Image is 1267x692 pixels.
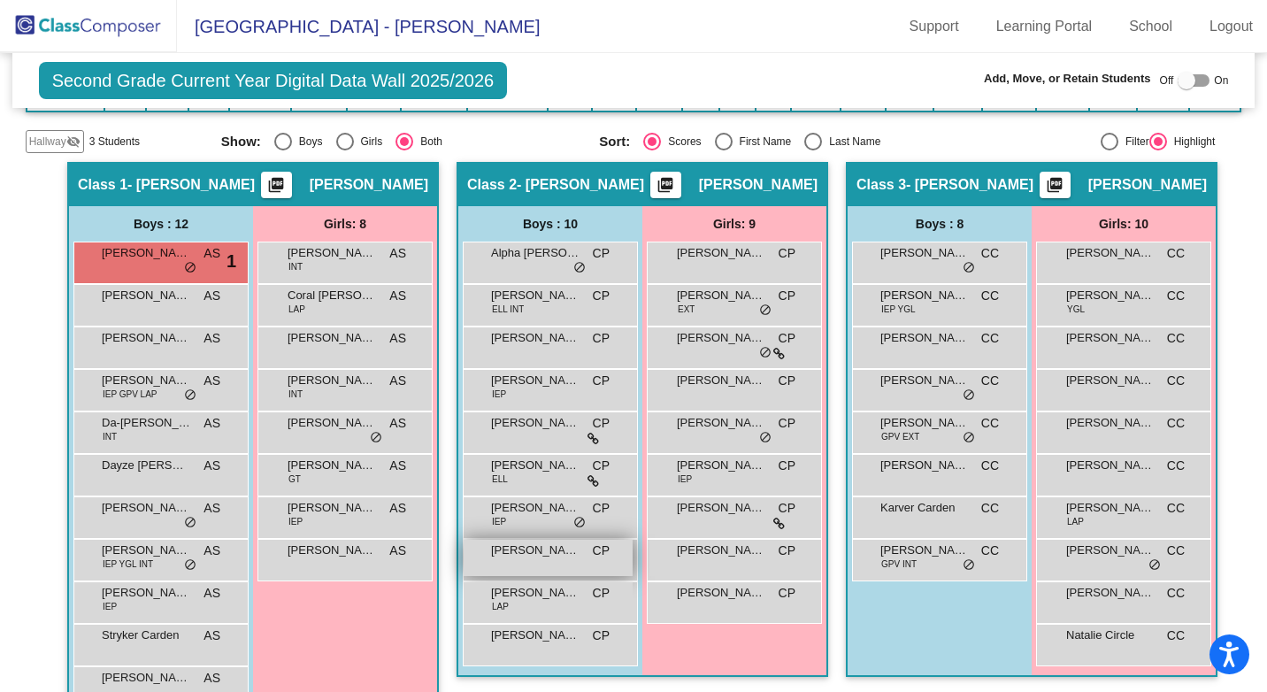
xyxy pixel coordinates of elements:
[1214,73,1228,88] span: On
[1167,584,1185,603] span: CC
[492,515,506,528] span: IEP
[677,542,765,559] span: [PERSON_NAME]
[491,287,580,304] span: [PERSON_NAME]
[1167,414,1185,433] span: CC
[288,303,305,316] span: LAP
[699,176,818,194] span: [PERSON_NAME]
[103,557,153,571] span: IEP YGL INT
[880,542,969,559] span: [PERSON_NAME]
[389,414,406,433] span: AS
[1167,499,1185,518] span: CC
[1167,244,1185,263] span: CC
[677,244,765,262] span: [PERSON_NAME]
[288,542,376,559] span: [PERSON_NAME]
[184,558,196,573] span: do_not_disturb_alt
[288,515,303,528] span: IEP
[1066,584,1155,602] span: [PERSON_NAME]
[677,457,765,474] span: [PERSON_NAME] [PERSON_NAME]
[677,329,765,347] span: [PERSON_NAME]
[593,627,610,645] span: CP
[1167,287,1185,305] span: CC
[491,627,580,644] span: [PERSON_NAME]
[102,669,190,687] span: [PERSON_NAME]
[650,172,681,198] button: Print Students Details
[1148,558,1161,573] span: do_not_disturb_alt
[413,134,442,150] div: Both
[370,431,382,445] span: do_not_disturb_alt
[1195,12,1267,41] a: Logout
[779,499,795,518] span: CP
[963,388,975,403] span: do_not_disturb_alt
[389,244,406,263] span: AS
[288,287,376,304] span: Coral [PERSON_NAME]
[1067,303,1085,316] span: YGL
[981,287,999,305] span: CC
[127,176,255,194] span: - [PERSON_NAME]
[1066,372,1155,389] span: [PERSON_NAME]
[1115,12,1186,41] a: School
[779,287,795,305] span: CP
[599,133,964,150] mat-radio-group: Select an option
[102,244,190,262] span: [PERSON_NAME]
[880,287,969,304] span: [PERSON_NAME] [PERSON_NAME]
[389,329,406,348] span: AS
[288,260,303,273] span: INT
[203,287,220,305] span: AS
[102,329,190,347] span: [PERSON_NAME]
[593,414,610,433] span: CP
[906,176,1033,194] span: - [PERSON_NAME]
[759,304,772,318] span: do_not_disturb_alt
[1167,329,1185,348] span: CC
[1066,627,1155,644] span: Natalie Circle
[354,134,383,150] div: Girls
[1167,542,1185,560] span: CC
[492,388,506,401] span: IEP
[203,542,220,560] span: AS
[1066,542,1155,559] span: [PERSON_NAME]
[1167,372,1185,390] span: CC
[1066,499,1155,517] span: [PERSON_NAME]
[203,669,220,688] span: AS
[458,206,642,242] div: Boys : 10
[203,414,220,433] span: AS
[981,499,999,518] span: CC
[1167,457,1185,475] span: CC
[779,542,795,560] span: CP
[1032,206,1216,242] div: Girls: 10
[982,12,1107,41] a: Learning Portal
[981,372,999,390] span: CC
[203,457,220,475] span: AS
[288,457,376,474] span: [PERSON_NAME]
[779,457,795,475] span: CP
[491,584,580,602] span: [PERSON_NAME]
[288,499,376,517] span: [PERSON_NAME]
[856,176,906,194] span: Class 3
[677,287,765,304] span: [PERSON_NAME]
[221,134,261,150] span: Show:
[78,176,127,194] span: Class 1
[759,431,772,445] span: do_not_disturb_alt
[1040,172,1071,198] button: Print Students Details
[984,70,1151,88] span: Add, Move, or Retain Students
[593,542,610,560] span: CP
[491,499,580,517] span: [PERSON_NAME]
[491,457,580,474] span: [PERSON_NAME]
[1067,515,1084,528] span: LAP
[981,414,999,433] span: CC
[102,287,190,304] span: [PERSON_NAME]
[203,499,220,518] span: AS
[779,244,795,263] span: CP
[1066,244,1155,262] span: [PERSON_NAME]
[491,244,580,262] span: Alpha [PERSON_NAME]
[29,134,66,150] span: Hallway
[895,12,973,41] a: Support
[573,261,586,275] span: do_not_disturb_alt
[642,206,826,242] div: Girls: 9
[1118,134,1149,150] div: Filter
[184,388,196,403] span: do_not_disturb_alt
[593,244,610,263] span: CP
[389,287,406,305] span: AS
[1167,134,1216,150] div: Highlight
[1066,414,1155,432] span: [PERSON_NAME]
[103,600,117,613] span: IEP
